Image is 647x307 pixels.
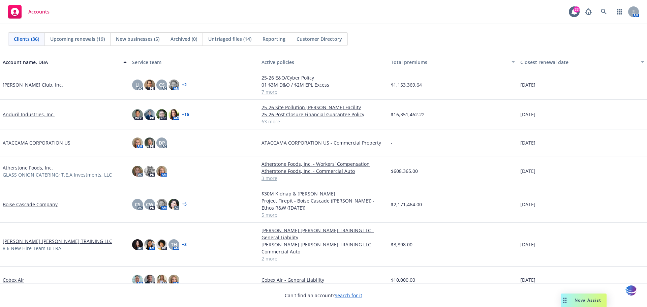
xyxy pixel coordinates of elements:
span: $3,898.00 [391,241,412,248]
span: [DATE] [520,276,535,283]
span: [DATE] [520,241,535,248]
div: Account name, DBA [3,59,119,66]
img: photo [168,109,179,120]
span: $2,171,464.00 [391,201,422,208]
a: 7 more [261,88,386,95]
div: Service team [132,59,256,66]
a: Search for it [335,292,362,299]
img: photo [144,239,155,250]
span: 8 6 New Hire Team ULTRA [3,245,61,252]
a: ATACCAMA CORPORATION US [3,139,70,146]
button: Service team [129,54,259,70]
span: [DATE] [520,111,535,118]
span: - [391,139,393,146]
div: 33 [574,6,580,12]
span: Upcoming renewals (19) [50,35,105,42]
img: photo [132,109,143,120]
img: photo [156,166,167,177]
a: Anduril Industries, Inc. [3,111,55,118]
div: Closest renewal date [520,59,637,66]
button: Closest renewal date [518,54,647,70]
span: [DATE] [520,201,535,208]
a: + 16 [182,113,189,117]
span: New businesses (5) [116,35,159,42]
span: LI [135,81,140,88]
img: photo [168,80,179,90]
span: CW [146,201,153,208]
a: + 2 [182,83,187,87]
img: photo [144,275,155,285]
img: photo [156,239,167,250]
a: Atherstone Foods, Inc. - Workers' Compensation [261,160,386,167]
span: $608,365.00 [391,167,418,175]
span: [DATE] [520,81,535,88]
span: [DATE] [520,139,535,146]
span: DP [159,139,165,146]
a: [PERSON_NAME] [PERSON_NAME] TRAINING LLC - General Liability [261,227,386,241]
img: photo [156,275,167,285]
img: photo [144,166,155,177]
span: Customer Directory [297,35,342,42]
a: Project Firepit - Boise Cascade ([PERSON_NAME]) - Ethos R&W ([DATE]) [261,197,386,211]
span: Untriaged files (14) [208,35,251,42]
a: 25-26 Post Closure Financial Guarantee Policy [261,111,386,118]
img: photo [156,199,167,210]
span: $1,153,369.64 [391,81,422,88]
img: photo [144,109,155,120]
img: photo [168,199,179,210]
img: photo [168,275,179,285]
a: 2 more [261,255,386,262]
span: GLASS ONION CATERING; T.E.A Investments, LLC [3,171,112,178]
img: photo [144,80,155,90]
img: photo [132,239,143,250]
a: 3 more [261,175,386,182]
a: Switch app [613,5,626,19]
div: Drag to move [561,294,569,307]
img: photo [132,166,143,177]
a: Search [597,5,611,19]
span: [DATE] [520,167,535,175]
span: Clients (36) [14,35,39,42]
a: 63 more [261,118,386,125]
div: Total premiums [391,59,507,66]
a: 25-26 Site Pollution [PERSON_NAME] Facility [261,104,386,111]
a: Cobex Air [3,276,24,283]
a: 25-26 E&O/Cyber Policy [261,74,386,81]
a: 5 more [261,211,386,218]
span: Can't find an account? [285,292,362,299]
a: + 5 [182,202,187,206]
button: Nova Assist [561,294,607,307]
a: $30M Kidnap & [PERSON_NAME] [261,190,386,197]
button: Active policies [259,54,388,70]
a: Atherstone Foods, Inc. [3,164,53,171]
img: photo [132,137,143,148]
a: [PERSON_NAME] [PERSON_NAME] TRAINING LLC - Commercial Auto [261,241,386,255]
div: Active policies [261,59,386,66]
span: CS [159,81,165,88]
img: svg+xml;base64,PHN2ZyB3aWR0aD0iMzQiIGhlaWdodD0iMzQiIHZpZXdCb3g9IjAgMCAzNCAzNCIgZmlsbD0ibm9uZSIgeG... [625,284,637,297]
a: ATACCAMA CORPORATION US - Commercial Property [261,139,386,146]
a: + 3 [182,243,187,247]
a: Boise Cascade Company [3,201,58,208]
span: $16,351,462.22 [391,111,425,118]
a: Report a Bug [582,5,595,19]
a: 01 $3M D&O / $2M EPL Excess [261,81,386,88]
a: Atherstone Foods, Inc. - Commercial Auto [261,167,386,175]
a: [PERSON_NAME] [PERSON_NAME] TRAINING LLC [3,238,112,245]
span: Accounts [28,9,50,14]
span: Nova Assist [575,297,601,303]
a: Cobex Air - General Liability [261,276,386,283]
a: [PERSON_NAME] Club, Inc. [3,81,63,88]
span: Reporting [263,35,285,42]
a: Accounts [5,2,52,21]
span: Archived (0) [171,35,197,42]
img: photo [144,137,155,148]
span: $10,000.00 [391,276,415,283]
